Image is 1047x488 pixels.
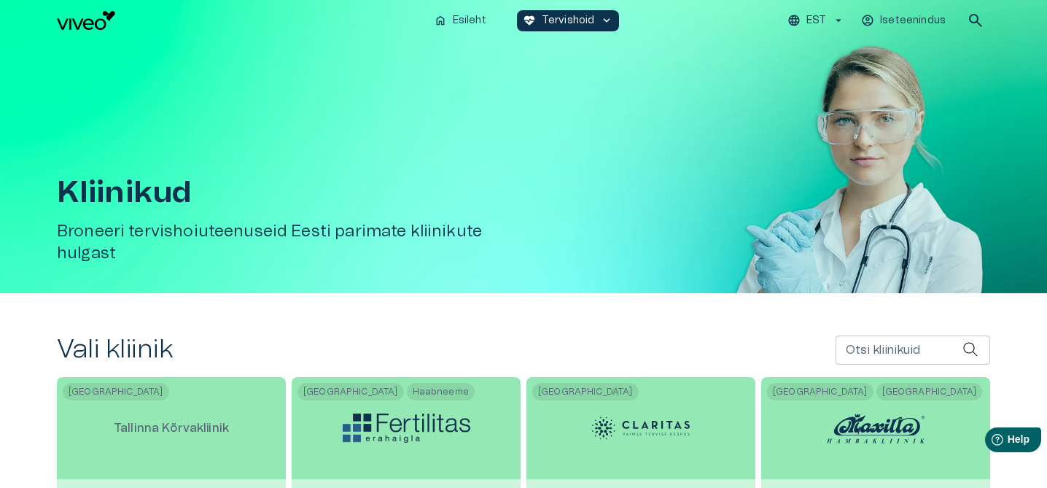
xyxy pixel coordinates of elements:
[961,6,990,35] button: open search modal
[967,12,984,29] span: search
[517,10,620,31] button: ecg_heartTervishoidkeyboard_arrow_down
[57,334,173,365] h2: Vali kliinik
[343,414,470,443] img: Fertilitas logo
[57,221,529,264] h5: Broneeri tervishoiuteenuseid Eesti parimate kliinikute hulgast
[933,422,1047,462] iframe: Help widget launcher
[698,41,990,479] img: Woman with doctor's equipment
[434,14,447,27] span: home
[57,11,115,30] img: Viveo logo
[821,406,930,450] img: Maxilla Hambakliinik logo
[297,383,404,400] span: [GEOGRAPHIC_DATA]
[880,13,946,28] p: Iseteenindus
[523,14,536,27] span: ecg_heart
[876,383,983,400] span: [GEOGRAPHIC_DATA]
[453,13,486,28] p: Esileht
[532,383,639,400] span: [GEOGRAPHIC_DATA]
[767,383,873,400] span: [GEOGRAPHIC_DATA]
[407,383,475,400] span: Haabneeme
[859,10,949,31] button: Iseteenindus
[428,10,494,31] button: homeEsileht
[63,383,169,400] span: [GEOGRAPHIC_DATA]
[57,176,529,209] h1: Kliinikud
[806,13,826,28] p: EST
[586,406,696,450] img: Claritas logo
[542,13,595,28] p: Tervishoid
[600,14,613,27] span: keyboard_arrow_down
[785,10,847,31] button: EST
[57,11,422,30] a: Navigate to homepage
[102,408,241,449] p: Tallinna Kõrvakliinik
